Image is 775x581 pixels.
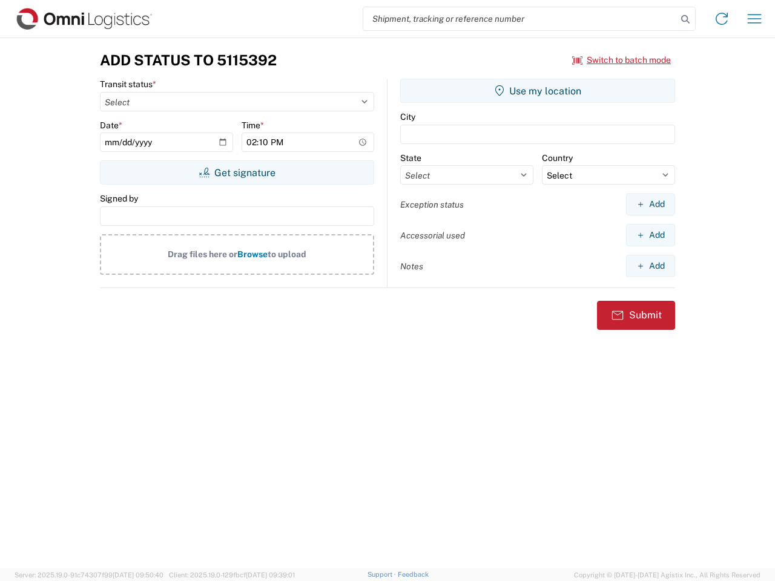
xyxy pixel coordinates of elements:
[400,79,675,103] button: Use my location
[100,193,138,204] label: Signed by
[572,50,671,70] button: Switch to batch mode
[168,249,237,259] span: Drag files here or
[400,111,415,122] label: City
[100,160,374,185] button: Get signature
[268,249,306,259] span: to upload
[626,193,675,215] button: Add
[15,571,163,579] span: Server: 2025.19.0-91c74307f99
[113,571,163,579] span: [DATE] 09:50:40
[400,153,421,163] label: State
[398,571,429,578] a: Feedback
[400,261,423,272] label: Notes
[100,51,277,69] h3: Add Status to 5115392
[574,570,760,580] span: Copyright © [DATE]-[DATE] Agistix Inc., All Rights Reserved
[400,199,464,210] label: Exception status
[626,224,675,246] button: Add
[400,230,465,241] label: Accessorial used
[100,79,156,90] label: Transit status
[363,7,677,30] input: Shipment, tracking or reference number
[368,571,398,578] a: Support
[246,571,295,579] span: [DATE] 09:39:01
[100,120,122,131] label: Date
[242,120,264,131] label: Time
[542,153,573,163] label: Country
[597,301,675,330] button: Submit
[237,249,268,259] span: Browse
[169,571,295,579] span: Client: 2025.19.0-129fbcf
[626,255,675,277] button: Add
